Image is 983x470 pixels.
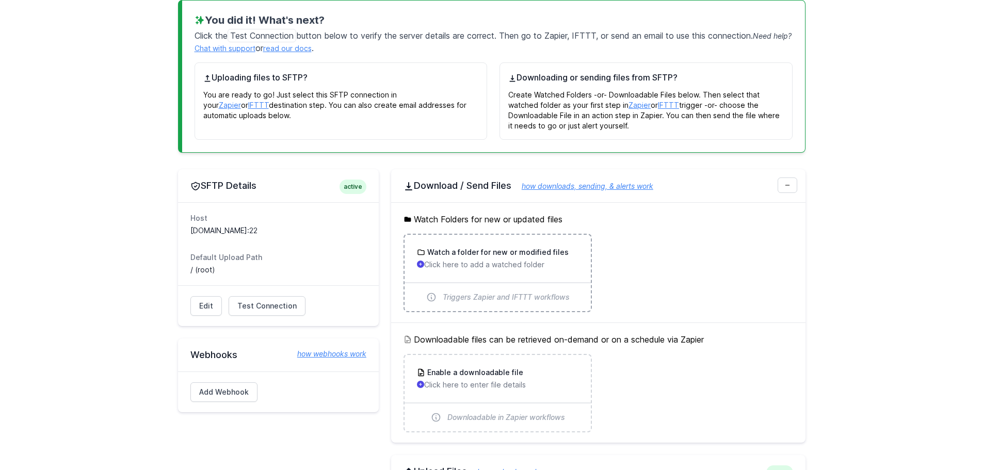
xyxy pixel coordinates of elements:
h3: You did it! What's next? [195,13,793,27]
a: Edit [190,296,222,316]
span: Triggers Zapier and IFTTT workflows [443,292,570,302]
a: read our docs [263,44,312,53]
a: Zapier [629,101,651,109]
a: Watch a folder for new or modified files Click here to add a watched folder Triggers Zapier and I... [405,235,591,311]
h3: Watch a folder for new or modified files [425,247,569,257]
span: active [340,180,366,194]
a: Enable a downloadable file Click here to enter file details Downloadable in Zapier workflows [405,355,591,431]
p: Create Watched Folders -or- Downloadable Files below. Then select that watched folder as your fir... [508,84,784,131]
a: Zapier [219,101,241,109]
h2: Download / Send Files [404,180,793,192]
h2: SFTP Details [190,180,366,192]
a: Chat with support [195,44,255,53]
a: how downloads, sending, & alerts work [511,182,653,190]
dd: / (root) [190,265,366,275]
h4: Uploading files to SFTP? [203,71,479,84]
a: IFTTT [248,101,269,109]
h3: Enable a downloadable file [425,367,523,378]
p: You are ready to go! Just select this SFTP connection in your or destination step. You can also c... [203,84,479,121]
h5: Downloadable files can be retrieved on-demand or on a schedule via Zapier [404,333,793,346]
p: Click here to add a watched folder [417,260,578,270]
span: Need help? [753,31,792,40]
span: Downloadable in Zapier workflows [447,412,565,423]
dt: Host [190,213,366,223]
a: IFTTT [658,101,679,109]
p: Click the button below to verify the server details are correct. Then go to Zapier, IFTTT, or sen... [195,27,793,54]
h4: Downloading or sending files from SFTP? [508,71,784,84]
span: Test Connection [237,301,297,311]
a: how webhooks work [287,349,366,359]
dd: [DOMAIN_NAME]:22 [190,225,366,236]
h2: Webhooks [190,349,366,361]
dt: Default Upload Path [190,252,366,263]
a: Add Webhook [190,382,257,402]
span: Test Connection [228,29,296,42]
p: Click here to enter file details [417,380,578,390]
a: Test Connection [229,296,305,316]
h5: Watch Folders for new or updated files [404,213,793,225]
